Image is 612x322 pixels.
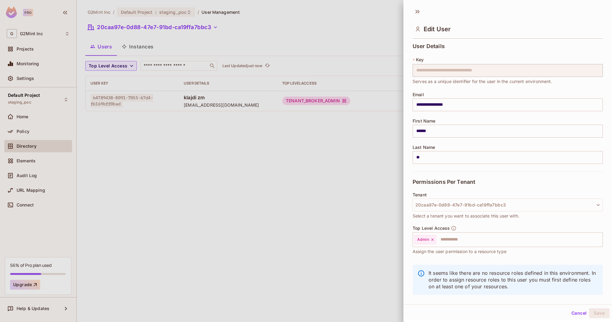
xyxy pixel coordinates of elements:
[413,92,424,97] span: Email
[413,226,450,231] span: Top Level Access
[413,119,436,123] span: First Name
[569,308,589,318] button: Cancel
[413,43,445,49] span: User Details
[413,199,603,211] button: 20caa97e-0d88-47e7-91bd-ca19ffa7bbc3
[424,25,451,33] span: Edit User
[414,235,436,244] div: Admin
[413,78,552,85] span: Serves as a unique identifier for the user in the current environment.
[413,192,427,197] span: Tenant
[413,248,506,255] span: Assign the user permission to a resource type
[413,213,519,219] span: Select a tenant you want to associate this user with.
[413,145,435,150] span: Last Name
[417,237,429,242] span: Admin
[599,239,601,240] button: Open
[416,57,424,62] span: Key
[589,308,610,318] button: Save
[429,270,598,290] p: It seems like there are no resource roles defined in this environment. In order to assign resourc...
[413,179,475,185] span: Permissions Per Tenant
